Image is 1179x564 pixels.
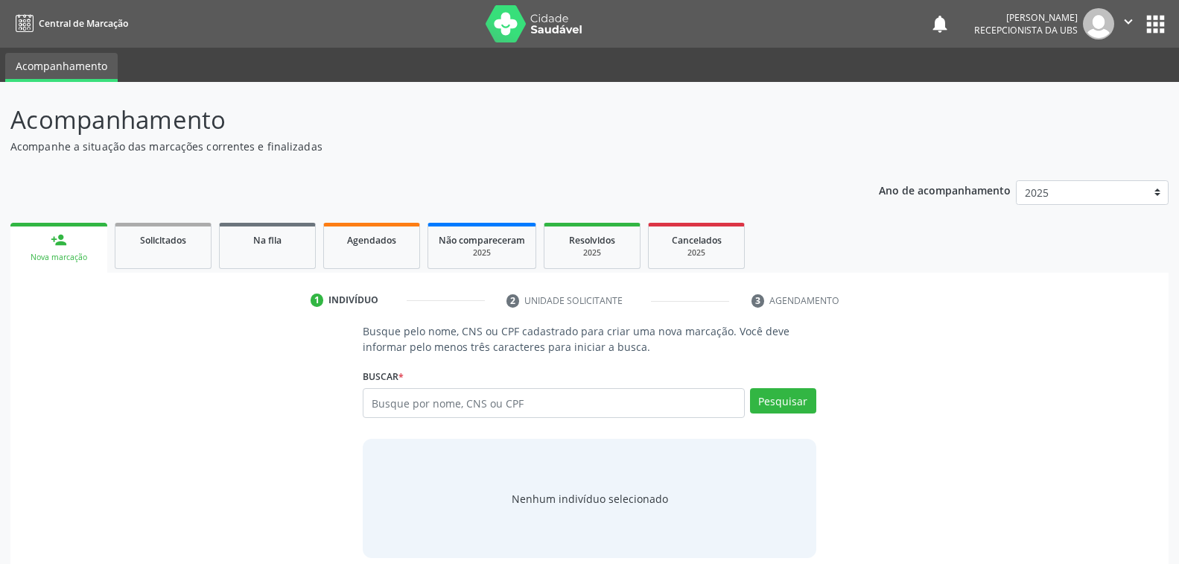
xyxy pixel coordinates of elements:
div: Nova marcação [21,252,97,263]
input: Busque por nome, CNS ou CPF [363,388,744,418]
i:  [1120,13,1137,30]
span: Na fila [253,234,282,247]
p: Ano de acompanhamento [879,180,1011,199]
p: Acompanhamento [10,101,822,139]
button: apps [1143,11,1169,37]
a: Central de Marcação [10,11,128,36]
p: Busque pelo nome, CNS ou CPF cadastrado para criar uma nova marcação. Você deve informar pelo men... [363,323,816,355]
span: Solicitados [140,234,186,247]
span: Não compareceram [439,234,525,247]
button: Pesquisar [750,388,816,414]
button: notifications [929,13,950,34]
div: 2025 [659,247,734,259]
div: 2025 [555,247,629,259]
span: Cancelados [672,234,722,247]
div: Nenhum indivíduo selecionado [512,491,668,507]
p: Acompanhe a situação das marcações correntes e finalizadas [10,139,822,154]
button:  [1114,8,1143,39]
img: img [1083,8,1114,39]
a: Acompanhamento [5,53,118,82]
span: Resolvidos [569,234,615,247]
div: 2025 [439,247,525,259]
div: person_add [51,232,67,248]
div: 1 [311,294,324,307]
span: Central de Marcação [39,17,128,30]
label: Buscar [363,365,404,388]
span: Recepcionista da UBS [974,24,1078,37]
div: Indivíduo [328,294,378,307]
span: Agendados [347,234,396,247]
div: [PERSON_NAME] [974,11,1078,24]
